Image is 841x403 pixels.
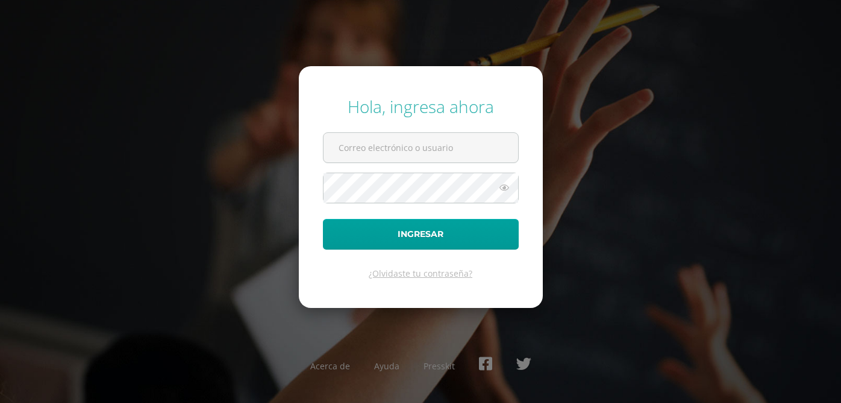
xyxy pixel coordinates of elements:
[324,133,518,162] input: Correo electrónico o usuario
[369,268,472,279] a: ¿Olvidaste tu contraseña?
[323,219,519,250] button: Ingresar
[323,95,519,118] div: Hola, ingresa ahora
[424,360,455,372] a: Presskit
[310,360,350,372] a: Acerca de
[374,360,399,372] a: Ayuda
